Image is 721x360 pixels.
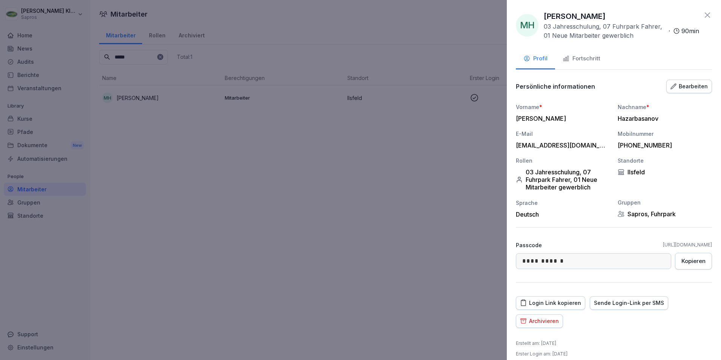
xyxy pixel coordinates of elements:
[516,49,555,69] button: Profil
[590,296,668,310] button: Sende Login-Link per SMS
[594,299,664,307] div: Sende Login-Link per SMS
[516,241,542,249] p: Passcode
[666,80,712,93] button: Bearbeiten
[523,54,548,63] div: Profil
[618,130,712,138] div: Mobilnummer
[670,82,708,91] div: Bearbeiten
[516,314,563,328] button: Archivieren
[618,198,712,206] div: Gruppen
[675,253,712,269] button: Kopieren
[544,11,606,22] p: [PERSON_NAME]
[516,83,595,90] p: Persönliche informationen
[618,157,712,165] div: Standorte
[516,211,610,218] div: Deutsch
[516,142,606,149] div: [EMAIL_ADDRESS][DOMAIN_NAME]
[663,242,712,248] a: [URL][DOMAIN_NAME]
[516,103,610,111] div: Vorname
[555,49,608,69] button: Fortschritt
[544,22,699,40] div: ·
[563,54,600,63] div: Fortschritt
[516,115,606,122] div: [PERSON_NAME]
[618,168,712,176] div: Ilsfeld
[618,103,712,111] div: Nachname
[516,168,610,191] div: 03 Jahresschulung, 07 Fuhrpark Fahrer, 01 Neue Mitarbeiter gewerblich
[516,157,610,165] div: Rollen
[618,210,712,218] div: Sapros, Fuhrpark
[681,26,699,35] p: 90 min
[681,257,706,265] div: Kopieren
[520,299,581,307] div: Login Link kopieren
[516,14,538,37] div: MH
[516,296,585,310] button: Login Link kopieren
[520,317,559,325] div: Archivieren
[516,199,610,207] div: Sprache
[516,351,568,357] p: Erster Login am : [DATE]
[516,130,610,138] div: E-Mail
[618,115,708,122] div: Hazarbasanov
[618,142,708,149] div: [PHONE_NUMBER]
[516,340,556,347] p: Erstellt am : [DATE]
[544,22,666,40] p: 03 Jahresschulung, 07 Fuhrpark Fahrer, 01 Neue Mitarbeiter gewerblich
